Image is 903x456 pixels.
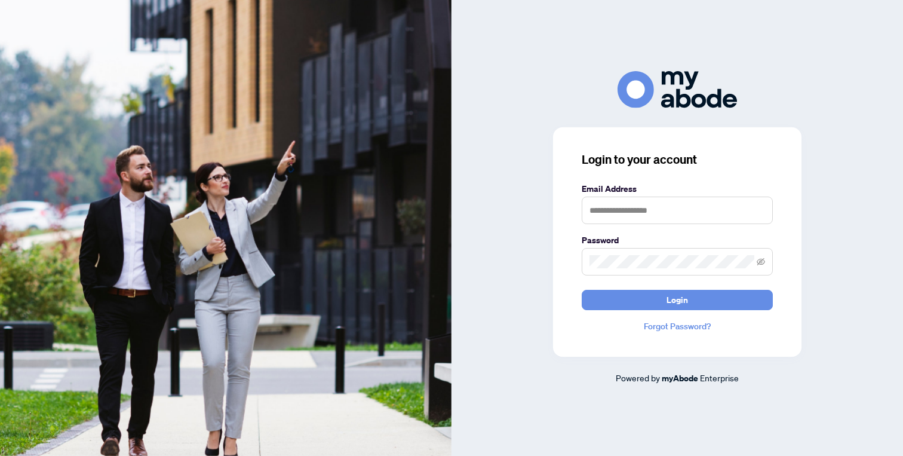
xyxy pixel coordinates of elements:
span: Login [666,290,688,310]
h3: Login to your account [582,151,773,168]
label: Password [582,234,773,247]
img: ma-logo [618,71,737,108]
a: myAbode [662,372,698,385]
span: Enterprise [700,372,739,383]
span: Powered by [616,372,660,383]
button: Login [582,290,773,310]
a: Forgot Password? [582,320,773,333]
label: Email Address [582,182,773,195]
span: eye-invisible [757,258,765,266]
